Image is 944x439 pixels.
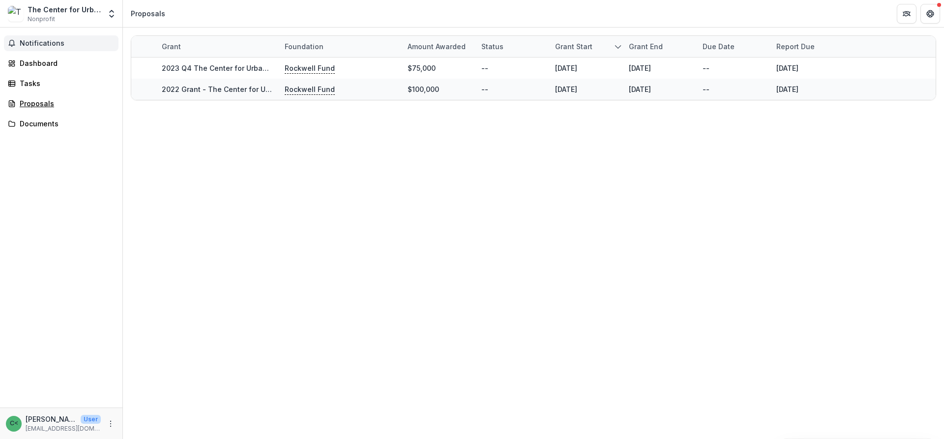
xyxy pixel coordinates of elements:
div: -- [481,84,488,94]
div: [DATE] [629,84,651,94]
nav: breadcrumb [127,6,169,21]
div: Amount awarded [402,36,475,57]
div: Grant [156,41,187,52]
div: Grant end [623,36,697,57]
div: Dashboard [20,58,111,68]
div: Tasks [20,78,111,88]
p: Rockwell Fund [285,84,335,95]
p: [EMAIL_ADDRESS][DOMAIN_NAME] [26,424,101,433]
button: More [105,418,117,430]
button: Notifications [4,35,118,51]
div: Grant start [549,41,598,52]
div: $100,000 [408,84,439,94]
div: Grant [156,36,279,57]
div: -- [703,63,709,73]
div: Due Date [697,41,740,52]
img: The Center for Urban Transformation, Inc. [8,6,24,22]
a: Dashboard [4,55,118,71]
a: Proposals [4,95,118,112]
p: Rockwell Fund [285,63,335,74]
div: [DATE] [629,63,651,73]
div: Report Due [770,36,844,57]
span: Nonprofit [28,15,55,24]
a: [DATE] [776,85,798,93]
p: [PERSON_NAME] <[EMAIL_ADDRESS][DOMAIN_NAME]> [26,414,77,424]
div: Courtney Jones <cjones@fwtransformation.org> [10,420,18,427]
div: Status [475,36,549,57]
a: 2023 Q4 The Center for Urban Transformation, Inc. [162,64,338,72]
div: Documents [20,118,111,129]
button: Partners [897,4,916,24]
div: Report Due [770,41,821,52]
div: Foundation [279,36,402,57]
button: Get Help [920,4,940,24]
div: Amount awarded [402,41,472,52]
div: Foundation [279,41,329,52]
div: Proposals [131,8,165,19]
div: Due Date [697,36,770,57]
span: Notifications [20,39,115,48]
a: Documents [4,116,118,132]
div: [DATE] [555,84,577,94]
div: Grant start [549,36,623,57]
div: [DATE] [555,63,577,73]
button: Open entity switcher [105,4,118,24]
a: [DATE] [776,64,798,72]
div: Proposals [20,98,111,109]
a: Tasks [4,75,118,91]
div: -- [703,84,709,94]
a: 2022 Grant - The Center for Urban Transformation, Inc. [162,85,353,93]
div: -- [481,63,488,73]
svg: sorted descending [614,43,622,51]
div: Status [475,41,509,52]
div: The Center for Urban Transformation, Inc. [28,4,101,15]
div: Grant end [623,41,669,52]
div: $75,000 [408,63,436,73]
p: User [81,415,101,424]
